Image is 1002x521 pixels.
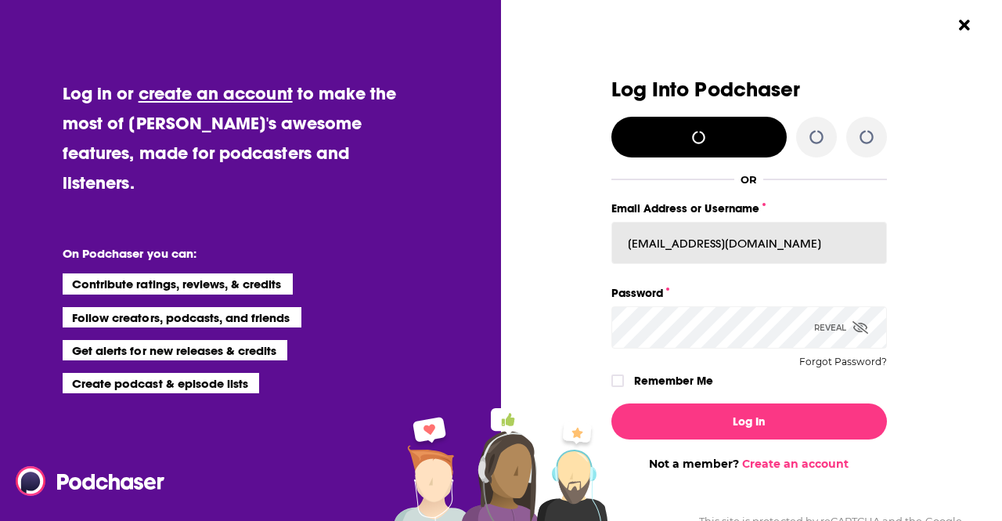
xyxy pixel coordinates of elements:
li: On Podchaser you can: [63,246,376,261]
label: Remember Me [634,371,713,391]
li: Create podcast & episode lists [63,373,259,393]
label: Email Address or Username [611,198,887,219]
li: Get alerts for new releases & credits [63,340,287,360]
li: Contribute ratings, reviews, & credits [63,273,293,294]
input: Email Address or Username [611,222,887,264]
h3: Log Into Podchaser [611,78,887,101]
img: Podchaser - Follow, Share and Rate Podcasts [16,466,166,496]
li: Follow creators, podcasts, and friends [63,307,301,327]
a: Create an account [742,457,849,471]
label: Password [611,283,887,303]
div: Reveal [814,306,868,349]
button: Close Button [950,10,979,40]
div: OR [741,173,757,186]
div: Not a member? [611,457,887,471]
a: create an account [139,82,293,104]
a: Podchaser - Follow, Share and Rate Podcasts [16,466,153,496]
button: Log In [611,403,887,440]
button: Forgot Password? [799,356,887,367]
